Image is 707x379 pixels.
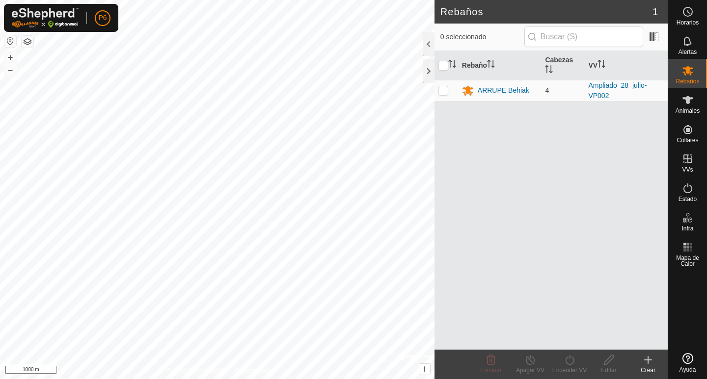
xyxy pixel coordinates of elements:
th: Cabezas [541,51,584,80]
div: Editar [589,366,628,375]
img: Logo Gallagher [12,8,79,28]
span: Eliminar [480,367,501,374]
a: Ampliado_28_julio-VP002 [588,81,647,100]
span: Infra [681,226,693,231]
a: Política de Privacidad [166,366,223,375]
span: Mapa de Calor [671,255,705,267]
button: – [4,64,16,76]
p-sorticon: Activar para ordenar [448,61,456,69]
p-sorticon: Activar para ordenar [487,61,495,69]
span: 1 [653,4,658,19]
a: Contáctenos [235,366,268,375]
p-sorticon: Activar para ordenar [598,61,605,69]
div: Encender VV [550,366,589,375]
span: 4 [545,86,549,94]
th: VV [584,51,668,80]
span: Ayuda [680,367,696,373]
a: Ayuda [668,349,707,377]
span: Alertas [679,49,697,55]
span: Rebaños [676,78,699,84]
button: Restablecer Mapa [4,35,16,47]
input: Buscar (S) [524,26,643,47]
button: i [419,364,430,375]
span: i [424,365,426,373]
span: Animales [676,108,700,114]
p-sorticon: Activar para ordenar [545,67,553,75]
span: 0 seleccionado [440,32,524,42]
button: + [4,51,16,63]
div: ARRUPE Behiak [478,85,529,96]
th: Rebaño [458,51,542,80]
span: Horarios [677,20,699,25]
span: P6 [98,13,107,23]
span: VVs [682,167,693,173]
div: Crear [628,366,668,375]
h2: Rebaños [440,6,653,18]
span: Estado [679,196,697,202]
button: Capas del Mapa [22,36,33,48]
div: Apagar VV [511,366,550,375]
span: Collares [677,137,698,143]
